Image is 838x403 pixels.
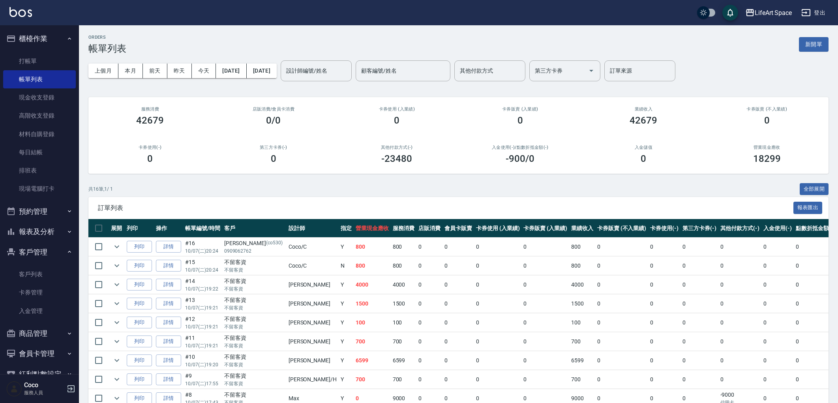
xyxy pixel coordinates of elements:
td: 0 [416,351,442,370]
h3: -900 /0 [506,153,534,164]
p: (co530) [266,239,283,247]
td: 0 [474,332,522,351]
th: 列印 [125,219,154,238]
td: 0 [718,370,762,389]
p: 不留客資 [224,380,285,387]
button: expand row [111,336,123,347]
a: 高階收支登錄 [3,107,76,125]
td: #16 [183,238,222,256]
p: 共 16 筆, 1 / 1 [88,186,113,193]
td: #13 [183,294,222,313]
td: 0 [442,276,474,294]
td: 0 [474,313,522,332]
button: 商品管理 [3,323,76,344]
td: 0 [794,238,837,256]
a: 卡券管理 [3,283,76,302]
div: 不留客資 [224,353,285,361]
h3: 0 [271,153,276,164]
td: 700 [391,370,417,389]
td: 0 [681,276,718,294]
th: 業績收入 [569,219,595,238]
h2: 店販消費 /會員卡消費 [221,107,326,112]
button: 列印 [127,241,152,253]
h3: 0 [394,115,399,126]
h2: 卡券使用(-) [98,145,202,150]
th: 卡券使用 (入業績) [474,219,522,238]
td: 0 [442,313,474,332]
div: [PERSON_NAME] [224,239,285,247]
h3: 42679 [136,115,164,126]
a: 打帳單 [3,52,76,70]
td: 0 [416,238,442,256]
button: expand row [111,354,123,366]
button: 預約管理 [3,201,76,222]
td: #15 [183,257,222,275]
button: 列印 [127,298,152,310]
td: 0 [595,351,648,370]
td: 0 [718,276,762,294]
button: 會員卡管理 [3,343,76,364]
h3: 0 [641,153,646,164]
p: 服務人員 [24,389,64,396]
td: 0 [761,238,794,256]
button: save [722,5,738,21]
div: 不留客資 [224,334,285,342]
td: 100 [354,313,391,332]
td: 0 [794,332,837,351]
td: 0 [681,313,718,332]
td: 0 [474,257,522,275]
td: 0 [761,313,794,332]
td: Coco /C [287,257,339,275]
div: 不留客資 [224,296,285,304]
td: 0 [595,238,648,256]
p: 10/07 (二) 19:20 [185,361,220,368]
td: 1500 [569,294,595,313]
td: 0 [416,294,442,313]
td: 800 [354,238,391,256]
button: expand row [111,373,123,385]
div: 不留客資 [224,391,285,399]
td: 4000 [569,276,595,294]
td: 0 [718,294,762,313]
p: 不留客資 [224,342,285,349]
td: 0 [474,351,522,370]
p: 10/07 (二) 19:21 [185,304,220,311]
td: 0 [442,257,474,275]
td: 0 [595,276,648,294]
td: 800 [569,257,595,275]
button: 本月 [118,64,143,78]
h3: 0 [147,153,153,164]
td: Y [339,294,354,313]
td: 0 [681,238,718,256]
th: 卡券使用(-) [648,219,681,238]
td: 0 [521,294,569,313]
button: 列印 [127,279,152,291]
td: 0 [474,276,522,294]
th: 展開 [109,219,125,238]
h2: 其他付款方式(-) [345,145,449,150]
h2: 入金儲值 [591,145,696,150]
td: Y [339,351,354,370]
button: expand row [111,260,123,272]
a: 詳情 [156,260,181,272]
td: #12 [183,313,222,332]
p: 不留客資 [224,323,285,330]
td: 800 [569,238,595,256]
h2: ORDERS [88,35,126,40]
th: 入金使用(-) [761,219,794,238]
button: 報表及分析 [3,221,76,242]
td: 0 [442,332,474,351]
a: 詳情 [156,354,181,367]
p: 10/07 (二) 20:24 [185,247,220,255]
h2: 卡券使用 (入業績) [345,107,449,112]
a: 入金管理 [3,302,76,320]
th: 其他付款方式(-) [718,219,762,238]
a: 詳情 [156,298,181,310]
td: 6599 [391,351,417,370]
td: #14 [183,276,222,294]
td: 0 [416,257,442,275]
a: 材料自購登錄 [3,125,76,143]
td: 0 [681,370,718,389]
td: 0 [442,370,474,389]
td: 0 [761,257,794,275]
